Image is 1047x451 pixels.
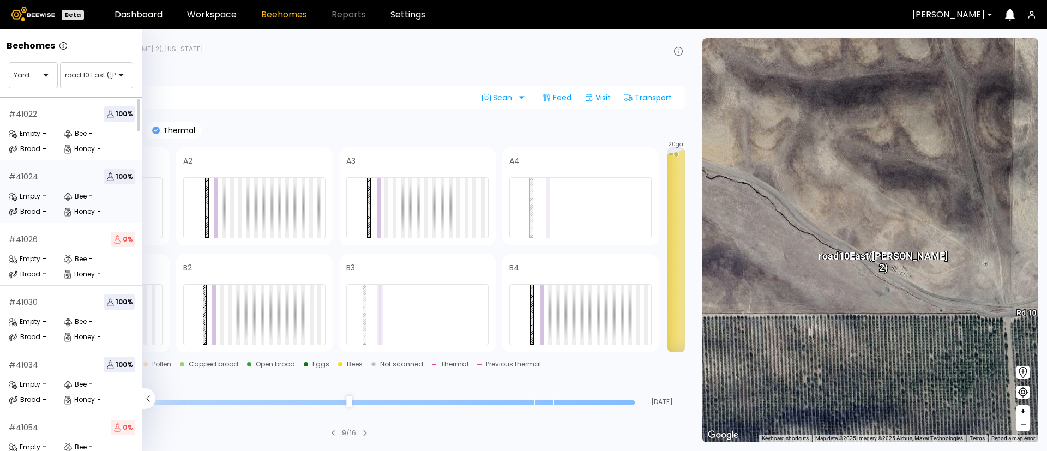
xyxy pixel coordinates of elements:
[63,332,95,342] div: Honey
[187,10,237,19] a: Workspace
[89,381,93,388] div: -
[705,428,741,442] a: Open this area in Google Maps (opens a new window)
[347,361,363,368] div: Bees
[97,208,101,215] div: -
[104,169,135,184] span: 100 %
[9,424,38,431] div: # 41054
[9,128,40,139] div: Empty
[104,357,135,372] span: 100 %
[261,10,307,19] a: Beehomes
[538,89,576,106] div: Feed
[9,298,38,306] div: # 41030
[183,264,192,272] h4: B2
[9,173,38,181] div: # 41024
[43,193,46,200] div: -
[1020,405,1026,418] span: +
[62,10,84,20] div: Beta
[63,128,87,139] div: Bee
[762,435,809,442] button: Keyboard shortcuts
[189,361,238,368] div: Capped brood
[1020,418,1026,432] span: –
[970,435,985,441] a: Terms (opens in new tab)
[63,254,87,264] div: Bee
[346,264,355,272] h4: B3
[9,110,37,118] div: # 41022
[509,264,519,272] h4: B4
[183,157,192,165] h4: A2
[97,146,101,152] div: -
[815,435,963,441] span: Map data ©2025 Imagery ©2025 Airbus, Maxar Technologies
[9,361,38,369] div: # 41034
[580,89,615,106] div: Visit
[9,269,40,280] div: Brood
[43,146,46,152] div: -
[43,208,46,215] div: -
[63,394,95,405] div: Honey
[819,238,948,273] div: road 10 East ([PERSON_NAME] 2)
[97,334,101,340] div: -
[9,394,40,405] div: Brood
[43,334,46,340] div: -
[115,10,163,19] a: Dashboard
[104,294,135,310] span: 100 %
[482,93,516,102] span: Scan
[390,10,425,19] a: Settings
[111,232,135,247] span: 0 %
[7,41,55,50] p: Beehomes
[9,236,38,243] div: # 41026
[63,316,87,327] div: Bee
[97,271,101,278] div: -
[89,130,93,137] div: -
[441,361,468,368] div: Thermal
[63,143,95,154] div: Honey
[63,191,87,202] div: Bee
[256,361,295,368] div: Open brood
[9,332,40,342] div: Brood
[63,269,95,280] div: Honey
[9,191,40,202] div: Empty
[619,89,676,106] div: Transport
[312,361,329,368] div: Eggs
[43,381,46,388] div: -
[332,10,366,19] span: Reports
[346,157,356,165] h4: A3
[342,428,356,438] div: 9 / 16
[1016,405,1030,418] button: +
[668,142,685,147] span: 20 gal
[111,420,135,435] span: 0 %
[9,143,40,154] div: Brood
[43,444,46,450] div: -
[11,7,55,21] img: Beewise logo
[991,435,1035,441] a: Report a map error
[152,361,171,368] div: Pollen
[43,318,46,325] div: -
[509,157,520,165] h4: A4
[43,256,46,262] div: -
[43,271,46,278] div: -
[9,379,40,390] div: Empty
[43,396,46,403] div: -
[89,318,93,325] div: -
[9,206,40,217] div: Brood
[104,106,135,122] span: 100 %
[43,130,46,137] div: -
[380,361,423,368] div: Not scanned
[639,399,685,405] span: [DATE]
[63,379,87,390] div: Bee
[160,127,195,134] p: Thermal
[1016,418,1030,431] button: –
[89,444,93,450] div: -
[9,254,40,264] div: Empty
[63,206,95,217] div: Honey
[9,316,40,327] div: Empty
[486,361,541,368] div: Previous thermal
[705,428,741,442] img: Google
[89,193,93,200] div: -
[89,256,93,262] div: -
[97,396,101,403] div: -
